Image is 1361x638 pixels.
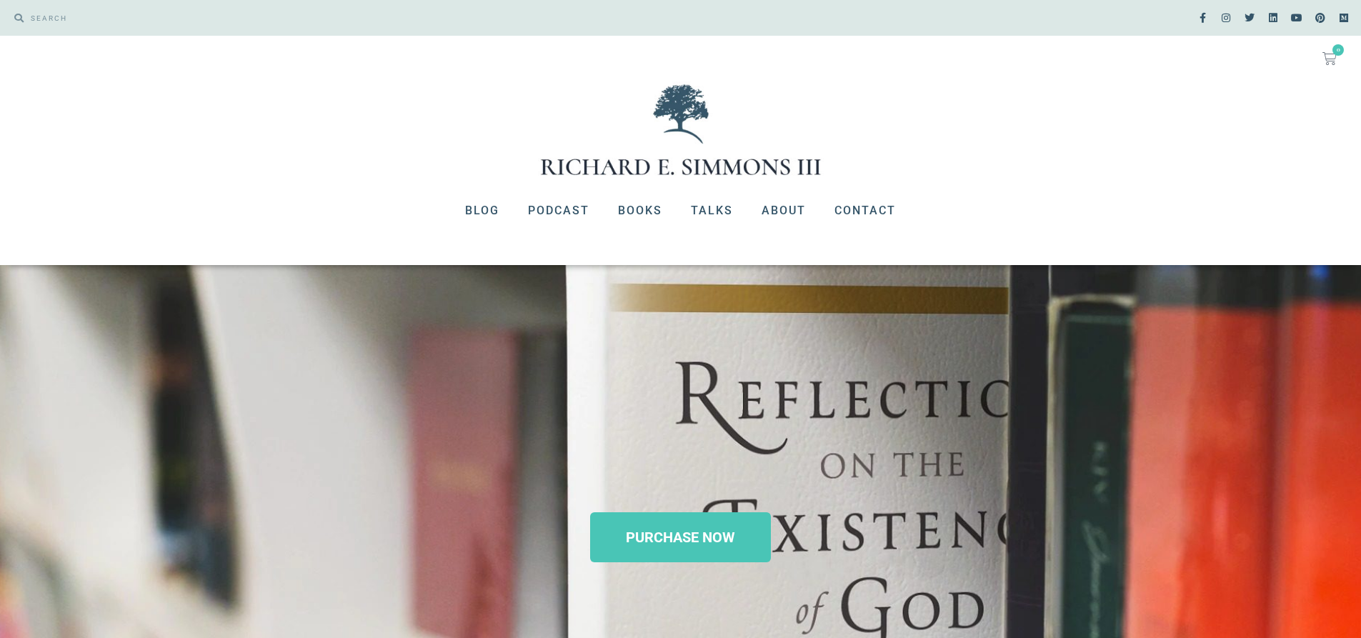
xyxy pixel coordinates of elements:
a: Books [604,192,677,229]
a: 0 [1305,43,1354,74]
input: SEARCH [24,7,674,29]
a: Talks [677,192,747,229]
a: PURCHASE NOW [590,512,771,562]
span: PURCHASE NOW [626,530,735,544]
a: Blog [451,192,514,229]
a: Contact [820,192,910,229]
a: About [747,192,820,229]
span: 0 [1332,44,1344,56]
a: Podcast [514,192,604,229]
